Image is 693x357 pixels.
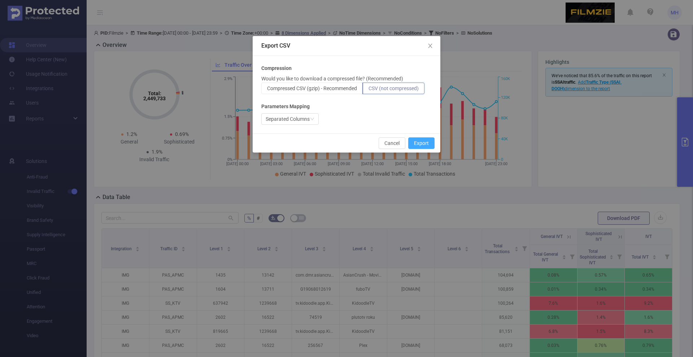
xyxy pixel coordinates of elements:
button: Cancel [379,137,405,149]
div: Separated Columns [266,114,310,124]
b: Parameters Mapping [261,103,310,110]
div: Export CSV [261,42,432,50]
button: Export [408,137,435,149]
p: Would you like to download a compressed file? (Recommended) [261,75,403,83]
button: Close [420,36,440,56]
i: icon: down [310,117,314,122]
span: Compressed CSV (gzip) - Recommended [267,85,357,91]
span: CSV (not compressed) [369,85,419,91]
b: Compression [261,65,292,72]
i: icon: close [427,43,433,49]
